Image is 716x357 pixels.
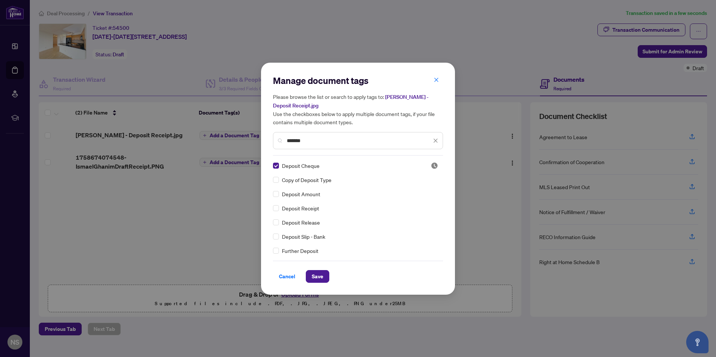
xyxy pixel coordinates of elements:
[279,270,295,282] span: Cancel
[282,218,320,226] span: Deposit Release
[434,77,439,82] span: close
[282,247,318,255] span: Further Deposit
[273,94,428,109] span: [PERSON_NAME] - Deposit Receipt.jpg
[282,190,320,198] span: Deposit Amount
[273,270,301,283] button: Cancel
[312,270,323,282] span: Save
[282,162,320,170] span: Deposit Cheque
[686,331,709,353] button: Open asap
[282,232,325,241] span: Deposit Slip - Bank
[433,138,438,143] span: close
[282,204,319,212] span: Deposit Receipt
[306,270,329,283] button: Save
[431,162,438,169] span: Pending Review
[431,162,438,169] img: status
[282,176,332,184] span: Copy of Deposit Type
[273,93,443,126] h5: Please browse the list or search to apply tags to: Use the checkboxes below to apply multiple doc...
[273,75,443,87] h2: Manage document tags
